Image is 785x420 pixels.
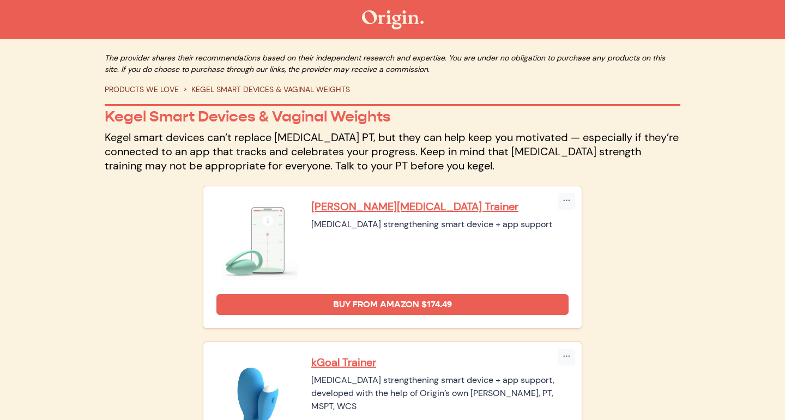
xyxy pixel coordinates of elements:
a: kGoal Trainer [311,355,569,369]
a: PRODUCTS WE LOVE [105,84,179,94]
p: The provider shares their recommendations based on their independent research and expertise. You ... [105,52,680,75]
li: KEGEL SMART DEVICES & VAGINAL WEIGHTS [179,84,350,95]
p: Kegel Smart Devices & Vaginal Weights [105,107,680,126]
a: [PERSON_NAME][MEDICAL_DATA] Trainer [311,199,569,214]
div: [MEDICAL_DATA] strengthening smart device + app support [311,218,569,231]
p: Kegel smart devices can’t replace [MEDICAL_DATA] PT, but they can help keep you motivated — espec... [105,130,680,173]
img: Elvie Pelvic Floor Trainer [216,199,298,281]
a: Buy from Amazon $174.49 [216,294,569,315]
div: [MEDICAL_DATA] strengthening smart device + app support, developed with the help of Origin’s own ... [311,374,569,413]
img: The Origin Shop [362,10,424,29]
